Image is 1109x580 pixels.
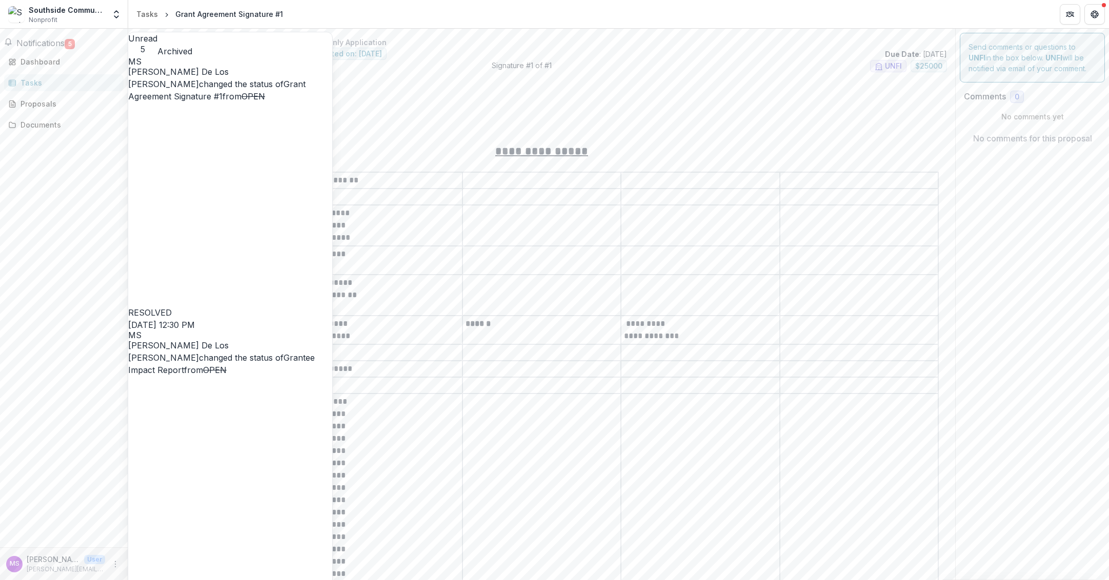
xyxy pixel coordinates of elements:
[29,15,57,25] span: Nonprofit
[960,33,1105,82] div: Send comments or questions to in the box below. will be notified via email of your comment.
[132,7,287,22] nav: breadcrumb
[145,105,939,116] p: : [PERSON_NAME] from UNFI
[27,554,80,565] p: [PERSON_NAME] De Los [PERSON_NAME]
[1045,53,1062,62] strong: UNFI
[128,67,229,89] span: [PERSON_NAME] De Los [PERSON_NAME]
[128,45,157,54] span: 5
[109,4,124,25] button: Open entity switcher
[973,132,1092,144] p: No comments for this proposal
[21,77,115,88] div: Tasks
[964,92,1006,101] h2: Comments
[136,9,158,19] div: Tasks
[65,39,75,49] span: 5
[128,66,332,319] p: changed the status of from
[27,565,105,574] p: [PERSON_NAME][EMAIL_ADDRESS][DOMAIN_NAME]
[4,95,124,112] a: Proposals
[128,331,332,339] div: Marcel De Los Santos
[157,45,192,57] button: Archived
[109,558,122,570] button: More
[16,38,65,48] span: Notifications
[1060,4,1080,25] button: Partners
[4,37,75,49] button: Notifications5
[128,307,172,318] span: RESOLVED
[241,91,265,101] s: OPEN
[21,119,115,130] div: Documents
[885,49,947,59] p: : [DATE]
[307,50,382,58] span: Submitted on: [DATE]
[29,5,105,15] div: Southside Community Land Trust
[969,53,985,62] strong: UNFI
[128,57,332,66] div: Marcel De Los Santos
[10,561,19,567] div: Marcel De Los Santos
[203,365,227,375] s: OPEN
[885,50,919,58] strong: Due Date
[1084,4,1105,25] button: Get Help
[128,319,332,331] p: [DATE] 12:30 PM
[84,555,105,564] p: User
[4,116,124,133] a: Documents
[8,6,25,23] img: Southside Community Land Trust
[128,340,229,363] span: [PERSON_NAME] De Los [PERSON_NAME]
[4,53,124,70] a: Dashboard
[964,111,1101,122] p: No comments yet
[136,37,947,48] p: Southside Community Land Trust - 2025 - Invitation Only Application
[1015,93,1019,101] span: 0
[136,76,947,101] div: Task is completed! No further action needed.
[175,9,283,19] div: Grant Agreement Signature #1
[21,56,115,67] div: Dashboard
[4,74,124,91] a: Tasks
[492,60,552,76] span: Signature #1 of #1
[128,32,157,54] button: Unread
[915,62,942,71] span: $ 25000
[132,7,162,22] a: Tasks
[21,98,115,109] div: Proposals
[885,62,902,71] span: UNFI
